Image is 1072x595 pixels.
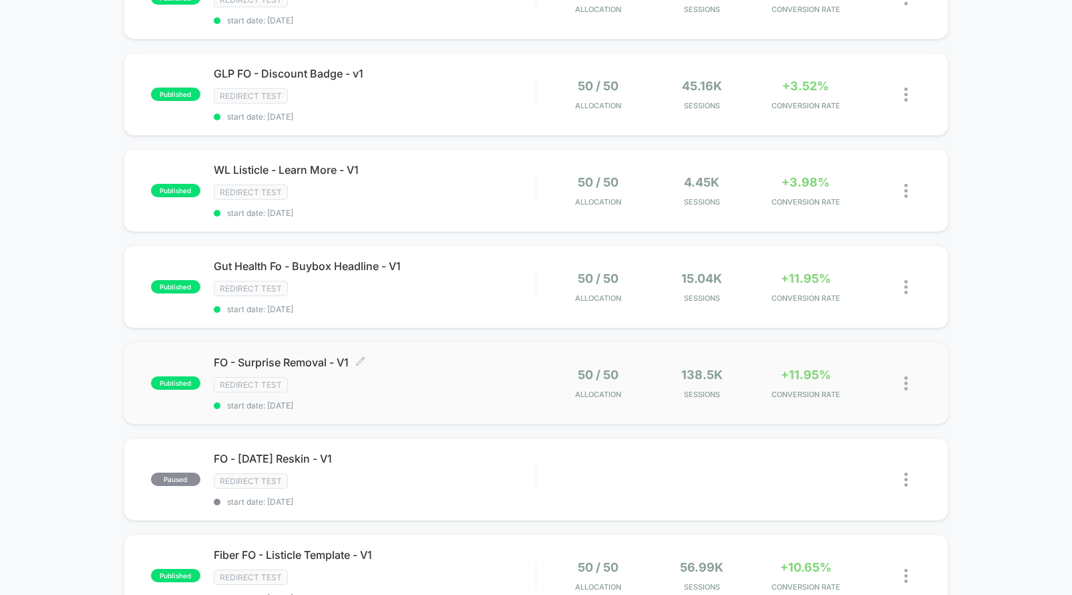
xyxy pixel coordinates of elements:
[575,101,621,110] span: Allocation
[578,271,618,285] span: 50 / 50
[214,400,536,410] span: start date: [DATE]
[681,368,723,382] span: 138.5k
[151,280,200,293] span: published
[151,184,200,197] span: published
[575,390,621,399] span: Allocation
[653,197,750,207] span: Sessions
[904,184,908,198] img: close
[781,271,831,285] span: +11.95%
[757,5,854,14] span: CONVERSION RATE
[575,197,621,207] span: Allocation
[214,163,536,176] span: WL Listicle - Learn More - V1
[653,390,750,399] span: Sessions
[680,560,723,574] span: 56.99k
[681,271,722,285] span: 15.04k
[214,259,536,273] span: Gut Health Fo - Buybox Headline - V1
[214,185,288,200] span: Redirect Test
[214,15,536,25] span: start date: [DATE]
[904,88,908,102] img: close
[151,88,200,101] span: published
[653,293,750,303] span: Sessions
[214,208,536,218] span: start date: [DATE]
[151,569,200,582] span: published
[214,112,536,122] span: start date: [DATE]
[578,368,618,382] span: 50 / 50
[214,356,536,369] span: FO - Surprise Removal - V1
[780,560,832,574] span: +10.65%
[214,452,536,465] span: FO - [DATE] Reskin - V1
[781,368,831,382] span: +11.95%
[653,101,750,110] span: Sessions
[214,67,536,80] span: GLP FO - Discount Badge - v1
[214,281,288,296] span: Redirect Test
[578,560,618,574] span: 50 / 50
[575,582,621,592] span: Allocation
[757,390,854,399] span: CONVERSION RATE
[214,497,536,507] span: start date: [DATE]
[757,582,854,592] span: CONVERSION RATE
[904,376,908,390] img: close
[782,79,829,93] span: +3.52%
[904,473,908,487] img: close
[757,293,854,303] span: CONVERSION RATE
[214,88,288,104] span: Redirect Test
[653,582,750,592] span: Sessions
[781,175,830,189] span: +3.98%
[904,280,908,294] img: close
[575,5,621,14] span: Allocation
[578,175,618,189] span: 50 / 50
[653,5,750,14] span: Sessions
[578,79,618,93] span: 50 / 50
[684,175,719,189] span: 4.45k
[682,79,722,93] span: 45.16k
[214,548,536,562] span: Fiber FO - Listicle Template - V1
[904,569,908,583] img: close
[151,376,200,390] span: published
[575,293,621,303] span: Allocation
[757,197,854,207] span: CONVERSION RATE
[757,101,854,110] span: CONVERSION RATE
[214,304,536,314] span: start date: [DATE]
[214,570,288,585] span: Redirect Test
[214,377,288,392] span: Redirect Test
[151,473,200,486] span: paused
[214,473,288,489] span: Redirect Test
